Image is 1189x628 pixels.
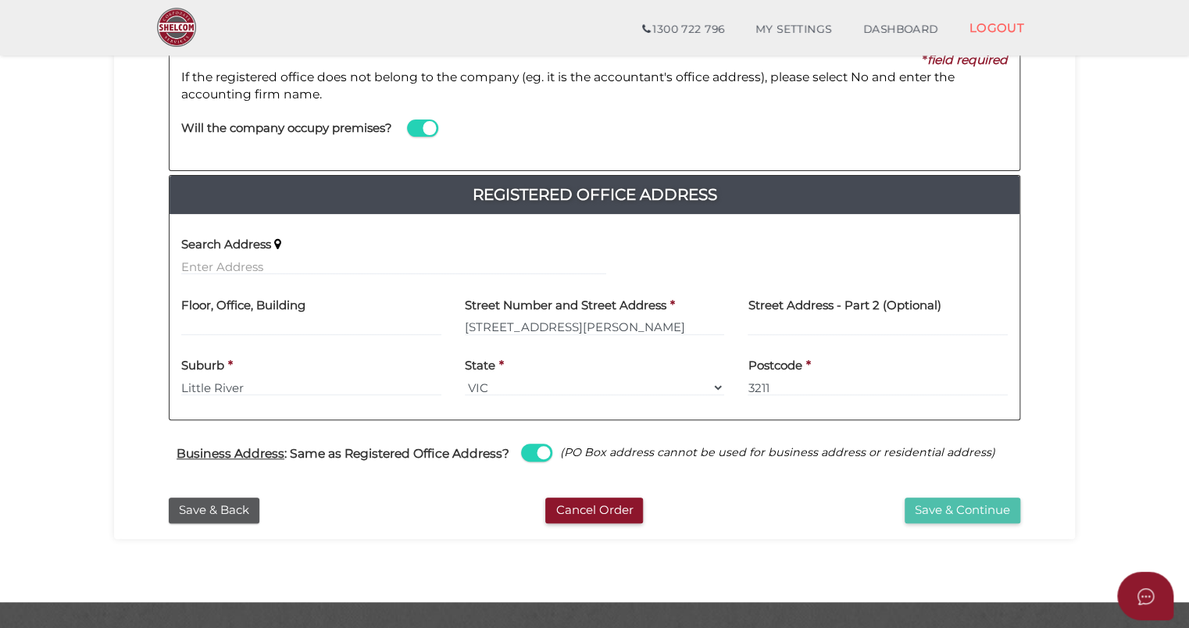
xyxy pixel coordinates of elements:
[181,238,271,252] h4: Search Address
[905,498,1020,523] button: Save & Continue
[181,359,224,373] h4: Suburb
[465,359,495,373] h4: State
[545,498,643,523] button: Cancel Order
[848,14,954,45] a: DASHBOARD
[740,14,848,45] a: MY SETTINGS
[181,122,392,135] h4: Will the company occupy premises?
[274,238,281,251] i: Keep typing in your address(including suburb) until it appears
[627,14,740,45] a: 1300 722 796
[748,379,1008,396] input: Postcode must be exactly 4 digits
[177,446,284,461] u: Business Address
[927,52,1008,67] i: field required
[560,445,995,459] i: (PO Box address cannot be used for business address or residential address)
[181,69,1008,104] p: If the registered office does not belong to the company (eg. it is the accountant's office addres...
[465,299,666,312] h4: Street Number and Street Address
[953,12,1040,44] a: LOGOUT
[1117,572,1173,620] button: Open asap
[181,299,305,312] h4: Floor, Office, Building
[169,498,259,523] button: Save & Back
[748,299,941,312] h4: Street Address - Part 2 (Optional)
[177,447,509,460] h4: : Same as Registered Office Address?
[170,182,1019,207] a: Registered Office Address
[465,319,725,336] input: Enter Address
[181,258,606,275] input: Enter Address
[748,359,802,373] h4: Postcode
